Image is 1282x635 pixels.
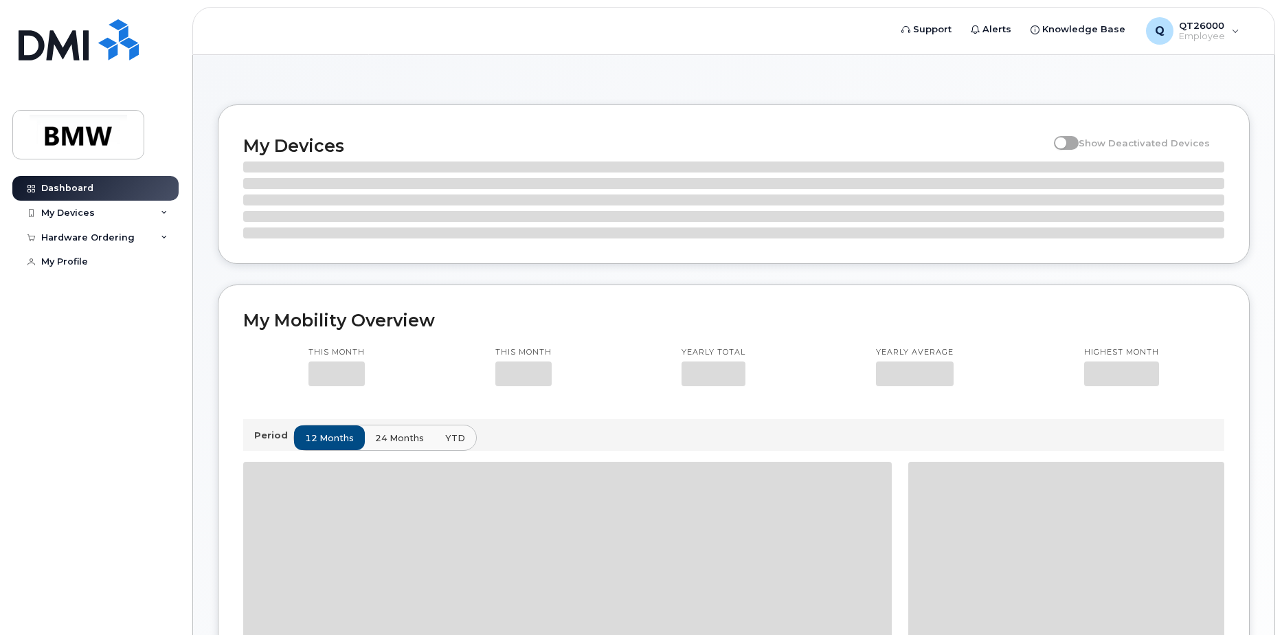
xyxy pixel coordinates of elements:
[445,432,465,445] span: YTD
[682,347,745,358] p: Yearly total
[1079,137,1210,148] span: Show Deactivated Devices
[243,135,1047,156] h2: My Devices
[1084,347,1159,358] p: Highest month
[375,432,424,445] span: 24 months
[876,347,954,358] p: Yearly average
[243,310,1224,331] h2: My Mobility Overview
[308,347,365,358] p: This month
[254,429,293,442] p: Period
[1054,130,1065,141] input: Show Deactivated Devices
[495,347,552,358] p: This month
